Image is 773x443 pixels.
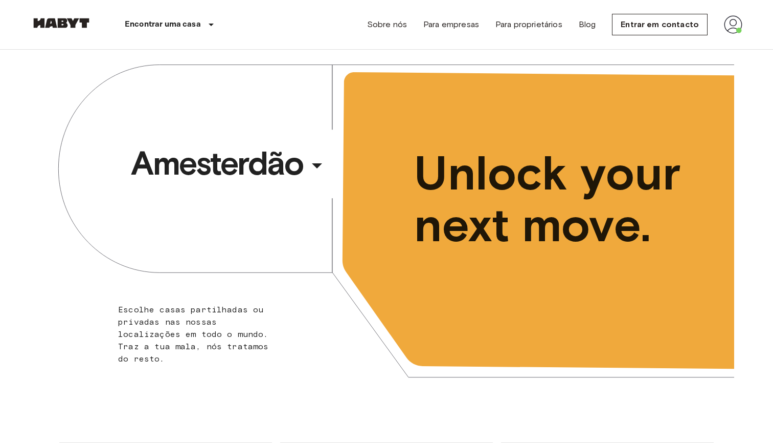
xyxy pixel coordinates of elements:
a: Sobre nós [367,18,407,31]
p: Encontrar uma casa [125,18,201,31]
a: Para empresas [423,18,479,31]
img: avatar [724,15,742,34]
img: Habyt [31,18,92,28]
span: Escolhe casas partilhadas ou privadas nas nossas localizações em todo o mundo. Traz a tua mala, n... [118,305,268,364]
span: Amesterdão [131,143,305,184]
a: Para proprietários [495,18,562,31]
a: Blog [579,18,596,31]
a: Entrar em contacto [612,14,708,35]
button: Amesterdão [127,140,333,187]
span: Unlock your next move. [414,147,692,251]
